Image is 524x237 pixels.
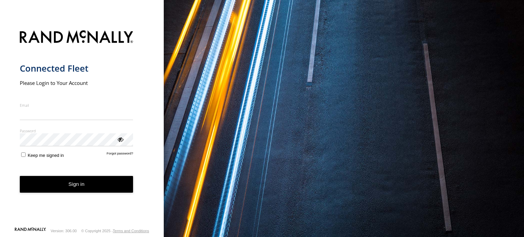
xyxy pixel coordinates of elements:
h2: Please Login to Your Account [20,79,133,86]
a: Terms and Conditions [113,229,149,233]
h1: Connected Fleet [20,63,133,74]
label: Email [20,103,133,108]
div: ViewPassword [117,136,123,143]
img: Rand McNally [20,29,133,46]
input: Keep me signed in [21,152,26,157]
a: Visit our Website [15,227,46,234]
span: Keep me signed in [28,153,64,158]
div: Version: 306.00 [51,229,77,233]
form: main [20,26,144,227]
div: © Copyright 2025 - [81,229,149,233]
label: Password [20,128,133,133]
a: Forgot password? [107,151,133,158]
button: Sign in [20,176,133,193]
